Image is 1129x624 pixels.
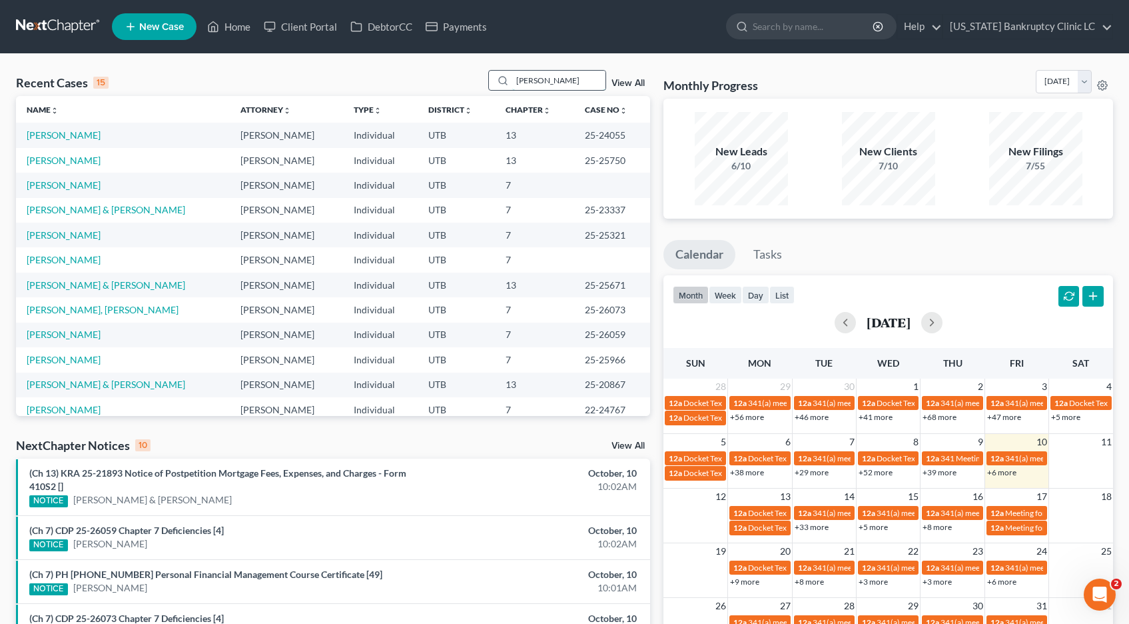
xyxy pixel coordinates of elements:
[495,273,574,297] td: 13
[495,198,574,223] td: 7
[843,379,856,395] span: 30
[987,577,1016,587] a: +6 more
[139,22,184,32] span: New Case
[135,439,151,451] div: 10
[862,508,875,518] span: 12a
[343,148,418,173] td: Individual
[230,123,343,147] td: [PERSON_NAME]
[1100,489,1113,505] span: 18
[29,539,68,551] div: NOTICE
[798,453,811,463] span: 12a
[683,413,803,423] span: Docket Text: for [PERSON_NAME]
[683,398,873,408] span: Docket Text: for [PERSON_NAME] & [PERSON_NAME]
[29,495,68,507] div: NOTICE
[574,297,650,322] td: 25-26073
[987,412,1021,422] a: +47 more
[779,543,792,559] span: 20
[795,412,829,422] a: +46 more
[418,247,496,272] td: UTB
[769,286,795,304] button: list
[343,123,418,147] td: Individual
[741,240,794,269] a: Tasks
[987,467,1016,477] a: +6 more
[923,412,956,422] a: +68 more
[779,379,792,395] span: 29
[813,508,941,518] span: 341(a) meeting for [PERSON_NAME]
[862,563,875,573] span: 12a
[230,273,343,297] td: [PERSON_NAME]
[714,379,727,395] span: 28
[859,577,888,587] a: +3 more
[230,397,343,422] td: [PERSON_NAME]
[779,489,792,505] span: 13
[418,323,496,347] td: UTB
[877,508,1005,518] span: 341(a) meeting for [PERSON_NAME]
[742,286,769,304] button: day
[619,107,627,115] i: unfold_more
[714,598,727,614] span: 26
[543,107,551,115] i: unfold_more
[73,537,147,551] a: [PERSON_NAME]
[27,254,101,265] a: [PERSON_NAME]
[971,598,984,614] span: 30
[859,522,888,532] a: +5 more
[813,453,941,463] span: 341(a) meeting for [PERSON_NAME]
[943,15,1112,39] a: [US_STATE] Bankruptcy Clinic LC
[16,75,109,91] div: Recent Cases
[1035,598,1048,614] span: 31
[877,453,996,463] span: Docket Text: for [PERSON_NAME]
[257,15,344,39] a: Client Portal
[989,159,1082,173] div: 7/55
[495,173,574,197] td: 7
[27,379,185,390] a: [PERSON_NAME] & [PERSON_NAME]
[843,489,856,505] span: 14
[686,357,705,369] span: Sun
[343,198,418,223] td: Individual
[1040,379,1048,395] span: 3
[843,598,856,614] span: 28
[343,323,418,347] td: Individual
[859,467,893,477] a: +52 more
[444,524,637,537] div: October, 10
[574,397,650,422] td: 22-24767
[714,543,727,559] span: 19
[230,198,343,223] td: [PERSON_NAME]
[859,412,893,422] a: +41 more
[748,563,867,573] span: Docket Text: for [PERSON_NAME]
[27,105,59,115] a: Nameunfold_more
[574,223,650,247] td: 25-25321
[1100,543,1113,559] span: 25
[923,522,952,532] a: +8 more
[574,373,650,397] td: 25-20867
[343,373,418,397] td: Individual
[611,441,645,451] a: View All
[343,273,418,297] td: Individual
[795,467,829,477] a: +29 more
[748,398,947,408] span: 341(a) meeting for [PERSON_NAME] & [PERSON_NAME]
[495,397,574,422] td: 7
[748,453,867,463] span: Docket Text: for [PERSON_NAME]
[574,273,650,297] td: 25-25671
[230,373,343,397] td: [PERSON_NAME]
[512,71,605,90] input: Search by name...
[495,148,574,173] td: 13
[29,525,224,536] a: (Ch 7) CDP 25-26059 Chapter 7 Deficiencies [4]
[990,523,1004,533] span: 12a
[495,323,574,347] td: 7
[27,329,101,340] a: [PERSON_NAME]
[29,583,68,595] div: NOTICE
[418,198,496,223] td: UTB
[230,173,343,197] td: [PERSON_NAME]
[1084,579,1116,611] iframe: Intercom live chat
[419,15,494,39] a: Payments
[27,229,101,241] a: [PERSON_NAME]
[990,398,1004,408] span: 12a
[27,179,101,191] a: [PERSON_NAME]
[989,144,1082,159] div: New Filings
[695,159,788,173] div: 6/10
[862,398,875,408] span: 12a
[733,398,747,408] span: 12a
[848,434,856,450] span: 7
[418,297,496,322] td: UTB
[343,347,418,372] td: Individual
